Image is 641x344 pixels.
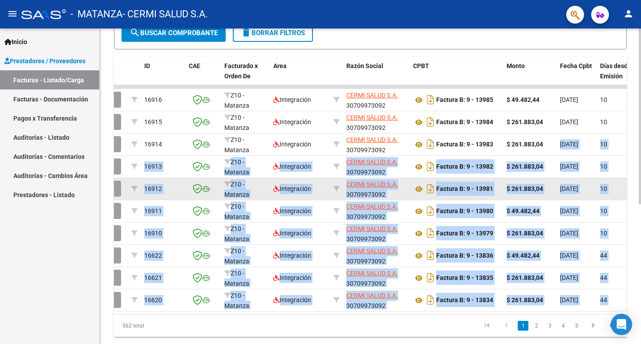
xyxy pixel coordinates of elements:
[144,207,162,214] span: 16911
[560,274,578,281] span: [DATE]
[185,57,221,96] datatable-header-cell: CAE
[600,163,607,170] span: 10
[270,57,330,96] datatable-header-cell: Area
[560,62,592,69] span: Fecha Cpbt
[498,321,515,331] a: go to previous page
[425,93,436,107] i: Descargar documento
[556,57,596,96] datatable-header-cell: Fecha Cpbt
[144,296,162,304] span: 16620
[346,135,406,154] div: 30709973092
[273,163,311,170] span: Integración
[436,119,493,126] strong: Factura B: 9 - 13984
[224,136,249,154] span: Z10 - Matanza
[425,271,436,285] i: Descargar documento
[273,141,311,148] span: Integración
[600,185,607,192] span: 10
[518,321,528,331] a: 1
[425,159,436,174] i: Descargar documento
[425,293,436,307] i: Descargar documento
[221,57,270,96] datatable-header-cell: Facturado x Orden De
[570,318,583,333] li: page 5
[144,252,162,259] span: 16622
[507,252,540,259] strong: $ 49.482,44
[273,96,311,103] span: Integración
[224,181,249,198] span: Z10 - Matanza
[346,246,406,265] div: 30709973092
[4,37,27,47] span: Inicio
[346,203,398,210] span: CERMI SALUD S.A.
[507,96,540,103] strong: $ 49.482,44
[544,321,555,331] a: 3
[425,226,436,240] i: Descargar documento
[122,4,208,24] span: - CERMI SALUD S.A.
[224,225,249,243] span: Z10 - Matanza
[600,274,607,281] span: 44
[436,297,493,304] strong: Factura B: 9 - 13834
[560,207,578,214] span: [DATE]
[144,274,162,281] span: 16621
[130,27,140,38] mat-icon: search
[507,163,543,170] strong: $ 261.883,04
[507,274,543,281] strong: $ 261.883,04
[560,252,578,259] span: [DATE]
[425,248,436,263] i: Descargar documento
[233,24,313,42] button: Borrar Filtros
[560,296,578,304] span: [DATE]
[224,158,249,176] span: Z10 - Matanza
[224,270,249,287] span: Z10 - Matanza
[507,296,543,304] strong: $ 261.883,04
[560,96,578,103] span: [DATE]
[224,247,249,265] span: Z10 - Matanza
[413,62,429,69] span: CPBT
[346,268,406,287] div: 30709973092
[273,207,311,214] span: Integración
[241,27,252,38] mat-icon: delete
[558,321,568,331] a: 4
[516,318,530,333] li: page 1
[507,141,543,148] strong: $ 261.883,04
[503,57,556,96] datatable-header-cell: Monto
[410,57,503,96] datatable-header-cell: CPBT
[346,224,406,243] div: 30709973092
[144,62,150,69] span: ID
[507,207,540,214] strong: $ 49.482,44
[560,185,578,192] span: [DATE]
[273,62,287,69] span: Area
[623,8,634,19] mat-icon: person
[346,247,398,255] span: CERMI SALUD S.A.
[144,141,162,148] span: 16914
[560,141,578,148] span: [DATE]
[600,141,607,148] span: 10
[507,62,525,69] span: Monto
[600,230,607,237] span: 10
[346,202,406,220] div: 30709973092
[224,203,249,220] span: Z10 - Matanza
[596,57,637,96] datatable-header-cell: Días desde Emisión
[130,29,218,37] span: Buscar Comprobante
[604,321,621,331] a: go to last page
[560,163,578,170] span: [DATE]
[531,321,542,331] a: 2
[273,252,311,259] span: Integración
[436,97,493,104] strong: Factura B: 9 - 13985
[543,318,556,333] li: page 3
[584,321,601,331] a: go to next page
[144,163,162,170] span: 16913
[346,292,398,299] span: CERMI SALUD S.A.
[224,292,249,309] span: Z10 - Matanza
[346,114,398,121] span: CERMI SALUD S.A.
[343,57,410,96] datatable-header-cell: Razón Social
[507,118,543,125] strong: $ 261.883,04
[144,185,162,192] span: 16912
[425,137,436,151] i: Descargar documento
[436,186,493,193] strong: Factura B: 9 - 13981
[346,181,398,188] span: CERMI SALUD S.A.
[346,157,406,176] div: 30709973092
[224,114,249,131] span: Z10 - Matanza
[70,4,122,24] span: - MATANZA
[224,62,258,80] span: Facturado x Orden De
[611,314,632,335] div: Open Intercom Messenger
[600,252,607,259] span: 44
[122,24,226,42] button: Buscar Comprobante
[224,92,249,109] span: Z10 - Matanza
